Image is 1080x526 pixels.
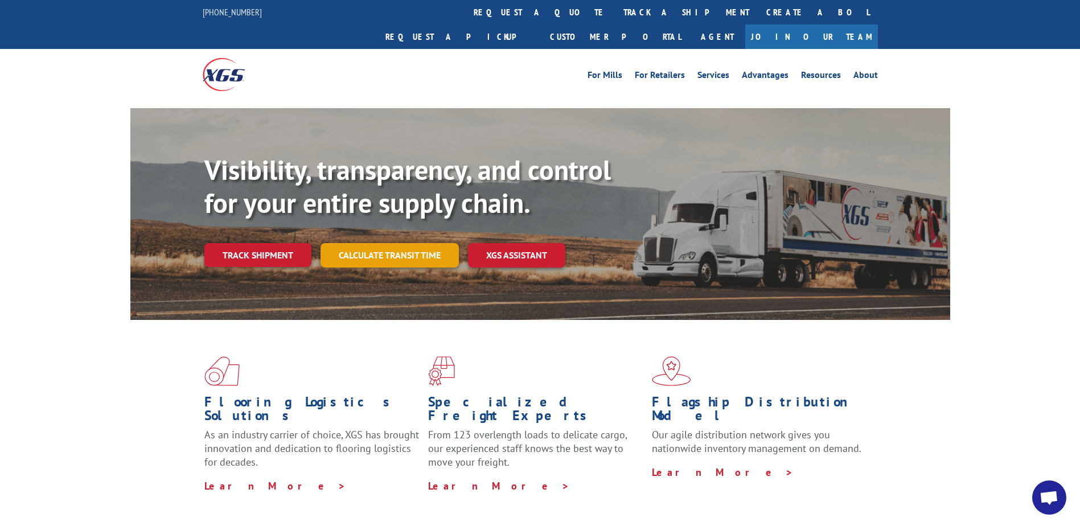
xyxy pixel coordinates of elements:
[801,71,841,83] a: Resources
[541,24,689,49] a: Customer Portal
[204,428,419,469] span: As an industry carrier of choice, XGS has brought innovation and dedication to flooring logistics...
[428,356,455,386] img: xgs-icon-focused-on-flooring-red
[588,71,622,83] a: For Mills
[652,466,794,479] a: Learn More >
[204,152,611,220] b: Visibility, transparency, and control for your entire supply chain.
[204,356,240,386] img: xgs-icon-total-supply-chain-intelligence-red
[745,24,878,49] a: Join Our Team
[652,356,691,386] img: xgs-icon-flagship-distribution-model-red
[697,71,729,83] a: Services
[428,395,643,428] h1: Specialized Freight Experts
[204,479,346,492] a: Learn More >
[428,479,570,492] a: Learn More >
[204,243,311,267] a: Track shipment
[203,6,262,18] a: [PHONE_NUMBER]
[652,395,867,428] h1: Flagship Distribution Model
[321,243,459,268] a: Calculate transit time
[428,428,643,479] p: From 123 overlength loads to delicate cargo, our experienced staff knows the best way to move you...
[204,395,420,428] h1: Flooring Logistics Solutions
[377,24,541,49] a: Request a pickup
[652,428,861,455] span: Our agile distribution network gives you nationwide inventory management on demand.
[742,71,789,83] a: Advantages
[468,243,565,268] a: XGS ASSISTANT
[689,24,745,49] a: Agent
[853,71,878,83] a: About
[1032,480,1066,515] div: Open chat
[635,71,685,83] a: For Retailers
